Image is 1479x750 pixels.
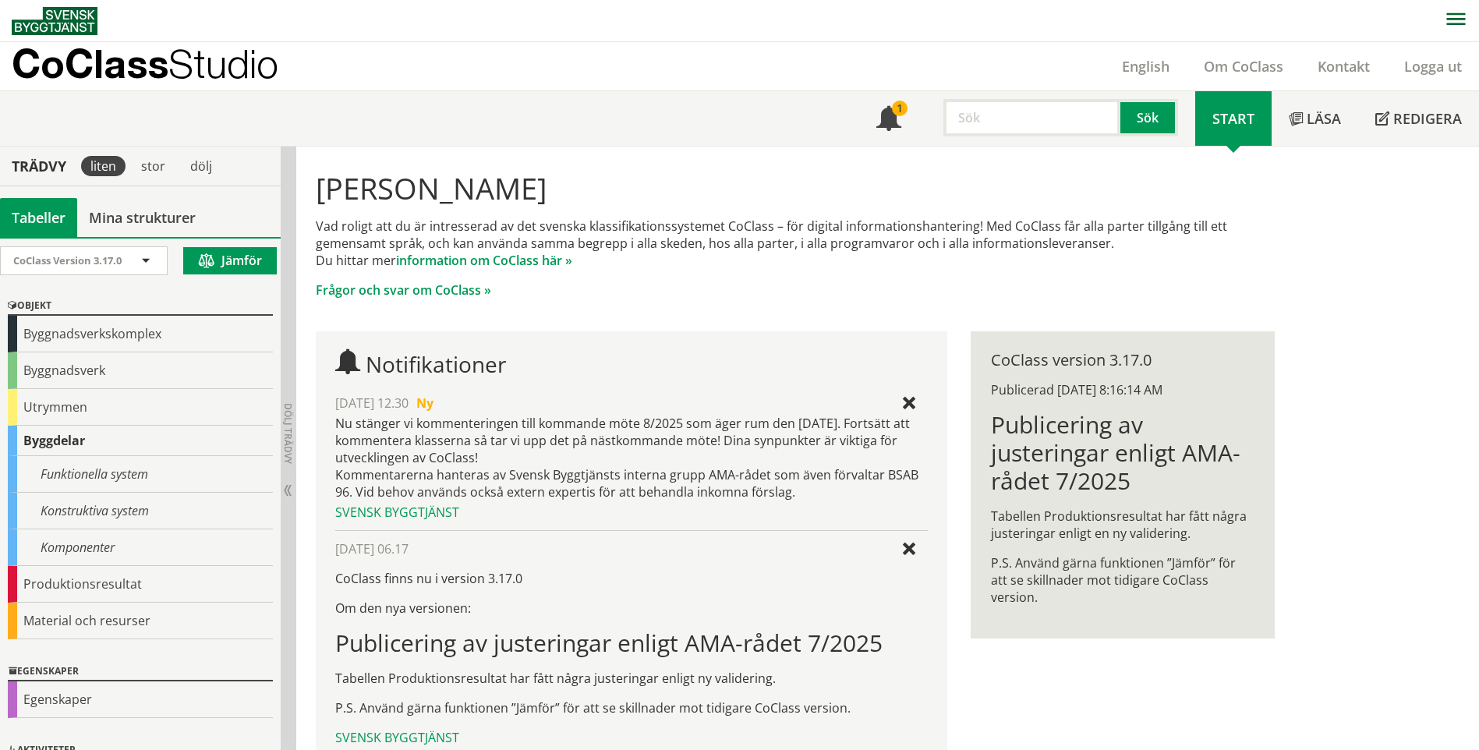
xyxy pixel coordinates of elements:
[1120,99,1178,136] button: Sök
[335,570,927,587] p: CoClass finns nu i version 3.17.0
[1212,109,1254,128] span: Start
[335,699,927,716] p: P.S. Använd gärna funktionen ”Jämför” för att se skillnader mot tidigare CoClass version.
[943,99,1120,136] input: Sök
[335,670,927,687] p: Tabellen Produktionsresultat har fått några justeringar enligt ny validering.
[335,415,927,501] div: Nu stänger vi kommenteringen till kommande möte 8/2025 som äger rum den [DATE]. Fortsätt att komm...
[316,218,1274,269] p: Vad roligt att du är intresserad av det svenska klassifikationssystemet CoClass – för digital inf...
[991,554,1254,606] p: P.S. Använd gärna funktionen ”Jämför” för att se skillnader mot tidigare CoClass version.
[1187,57,1300,76] a: Om CoClass
[81,156,126,176] div: liten
[335,394,409,412] span: [DATE] 12.30
[1105,57,1187,76] a: English
[991,411,1254,495] h1: Publicering av justeringar enligt AMA-rådet 7/2025
[8,456,273,493] div: Funktionella system
[183,247,277,274] button: Jämför
[366,349,506,379] span: Notifikationer
[1387,57,1479,76] a: Logga ut
[8,663,273,681] div: Egenskaper
[132,156,175,176] div: stor
[876,108,901,133] span: Notifikationer
[8,529,273,566] div: Komponenter
[12,7,97,35] img: Svensk Byggtjänst
[12,55,278,73] p: CoClass
[416,394,433,412] span: Ny
[892,101,908,116] div: 1
[1300,57,1387,76] a: Kontakt
[12,42,312,90] a: CoClassStudio
[8,566,273,603] div: Produktionsresultat
[316,281,491,299] a: Frågor och svar om CoClass »
[181,156,221,176] div: dölj
[8,316,273,352] div: Byggnadsverkskomplex
[396,252,572,269] a: information om CoClass här »
[1195,91,1272,146] a: Start
[8,297,273,316] div: Objekt
[8,603,273,639] div: Material och resurser
[335,600,927,617] p: Om den nya versionen:
[335,504,927,521] div: Svensk Byggtjänst
[77,198,207,237] a: Mina strukturer
[991,352,1254,369] div: CoClass version 3.17.0
[991,508,1254,542] p: Tabellen Produktionsresultat har fått några justeringar enligt en ny validering.
[13,253,122,267] span: CoClass Version 3.17.0
[8,426,273,456] div: Byggdelar
[8,493,273,529] div: Konstruktiva system
[1393,109,1462,128] span: Redigera
[8,389,273,426] div: Utrymmen
[859,91,918,146] a: 1
[8,681,273,718] div: Egenskaper
[1358,91,1479,146] a: Redigera
[335,629,927,657] h1: Publicering av justeringar enligt AMA-rådet 7/2025
[1272,91,1358,146] a: Läsa
[8,352,273,389] div: Byggnadsverk
[991,381,1254,398] div: Publicerad [DATE] 8:16:14 AM
[281,403,295,464] span: Dölj trädvy
[335,729,927,746] div: Svensk Byggtjänst
[335,540,409,557] span: [DATE] 06.17
[316,171,1274,205] h1: [PERSON_NAME]
[3,157,75,175] div: Trädvy
[168,41,278,87] span: Studio
[1307,109,1341,128] span: Läsa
